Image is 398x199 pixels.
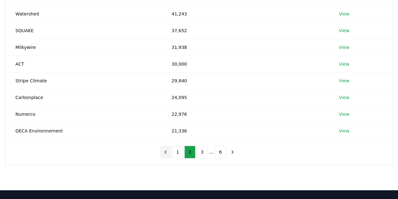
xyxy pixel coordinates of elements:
td: 24,095 [161,89,329,106]
td: Stripe Climate [5,72,161,89]
button: 6 [215,146,226,158]
a: View [339,11,349,17]
a: View [339,78,349,84]
button: previous page [160,146,171,158]
td: 21,336 [161,122,329,139]
td: 41,243 [161,5,329,22]
a: View [339,128,349,134]
button: 3 [197,146,208,158]
td: 37,652 [161,22,329,39]
a: View [339,27,349,34]
td: SQUAKE [5,22,161,39]
td: GECA Environnement [5,122,161,139]
button: next page [227,146,238,158]
td: Carbonplace [5,89,161,106]
td: ACT [5,56,161,72]
td: 31,938 [161,39,329,56]
a: View [339,61,349,67]
td: Milkywire [5,39,161,56]
td: 22,976 [161,106,329,122]
a: View [339,111,349,117]
a: View [339,44,349,50]
button: 1 [172,146,183,158]
button: 2 [184,146,195,158]
td: 29,840 [161,72,329,89]
li: ... [209,148,214,156]
td: Watershed [5,5,161,22]
a: View [339,94,349,101]
td: Numerco [5,106,161,122]
td: 30,000 [161,56,329,72]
